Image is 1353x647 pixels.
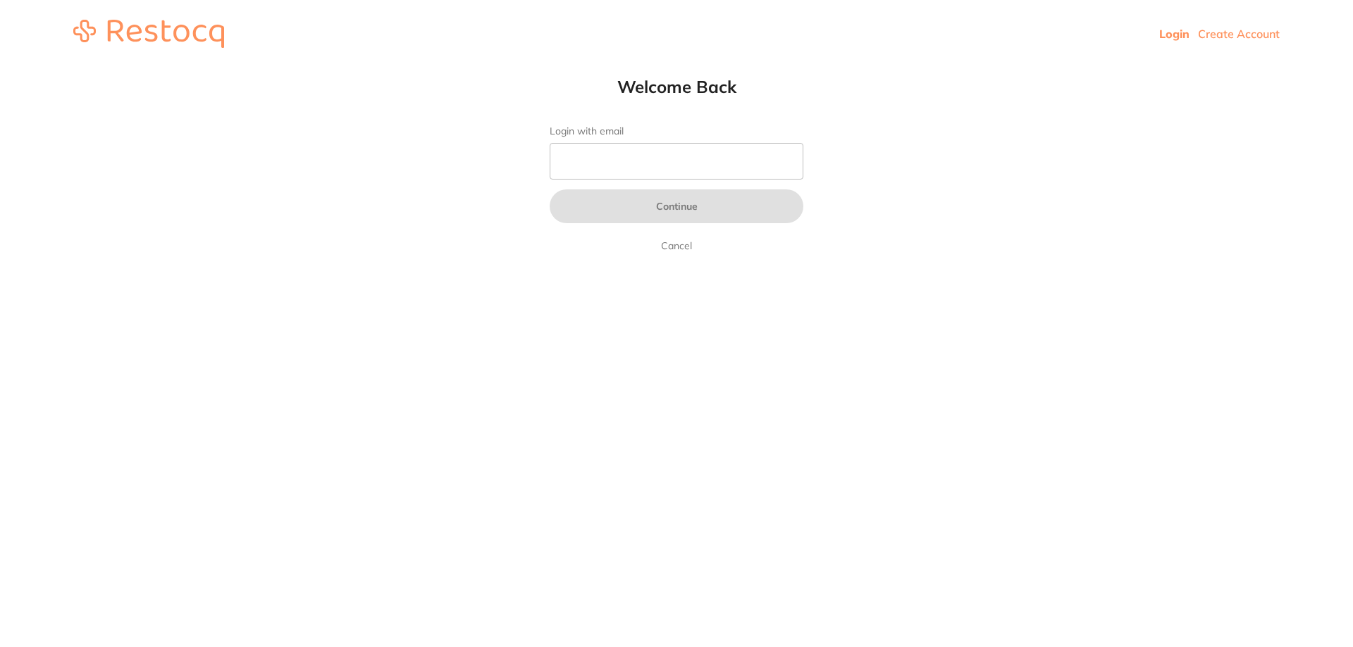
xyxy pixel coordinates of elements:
[73,20,224,48] img: restocq_logo.svg
[550,189,803,223] button: Continue
[1198,27,1280,41] a: Create Account
[550,125,803,137] label: Login with email
[521,76,832,97] h1: Welcome Back
[658,237,695,254] a: Cancel
[1159,27,1190,41] a: Login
